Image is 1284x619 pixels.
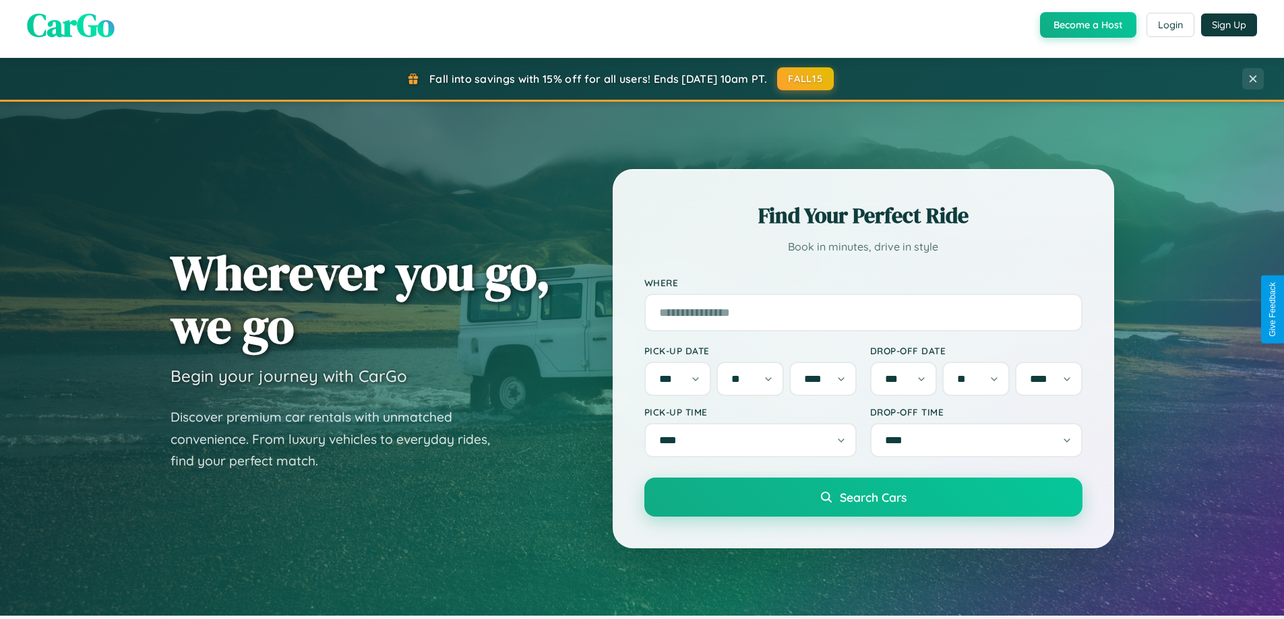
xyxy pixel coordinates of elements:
button: Login [1147,13,1194,37]
label: Drop-off Time [870,406,1082,418]
button: Become a Host [1040,12,1136,38]
p: Book in minutes, drive in style [644,237,1082,257]
h3: Begin your journey with CarGo [171,366,407,386]
label: Pick-up Date [644,345,857,356]
h2: Find Your Perfect Ride [644,201,1082,230]
span: CarGo [27,3,115,47]
div: Give Feedback [1268,282,1277,337]
h1: Wherever you go, we go [171,246,551,352]
p: Discover premium car rentals with unmatched convenience. From luxury vehicles to everyday rides, ... [171,406,508,472]
span: Search Cars [840,490,907,504]
button: FALL15 [777,67,834,90]
span: Fall into savings with 15% off for all users! Ends [DATE] 10am PT. [429,72,767,86]
label: Pick-up Time [644,406,857,418]
label: Where [644,277,1082,288]
button: Sign Up [1201,13,1257,36]
button: Search Cars [644,478,1082,517]
label: Drop-off Date [870,345,1082,356]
